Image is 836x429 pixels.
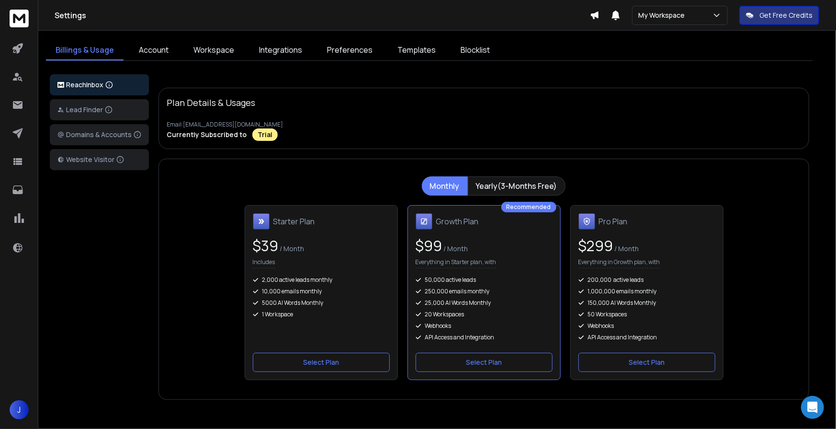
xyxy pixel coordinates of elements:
div: 5000 AI Words Monthly [253,299,390,307]
div: 10,000 emails monthly [253,288,390,295]
button: Monthly [422,176,468,196]
div: 50,000 active leads [416,276,553,284]
button: ReachInbox [50,74,149,95]
div: 1 Workspace [253,311,390,318]
div: Recommended [501,202,556,212]
p: Everything in Growth plan, with [578,258,660,268]
div: 150,000 AI Words Monthly [578,299,715,307]
h1: Settings [55,10,590,21]
div: API Access and Integration [416,334,553,341]
p: Currently Subscribed to [167,130,247,139]
a: Integrations [249,40,312,60]
div: 200,000 active leads [578,276,715,284]
span: $ 99 [416,236,442,255]
a: Billings & Usage [46,40,124,60]
a: Account [129,40,178,60]
img: Starter Plan icon [253,213,270,230]
p: Get Free Credits [759,11,813,20]
div: Webhooks [416,322,553,330]
span: / Month [442,244,468,253]
button: Domains & Accounts [50,124,149,145]
button: J [10,400,29,419]
button: Select Plan [578,353,715,372]
h1: Starter Plan [273,216,315,227]
span: / Month [279,244,305,253]
h1: Growth Plan [436,216,479,227]
p: Plan Details & Usages [167,96,255,109]
span: $ 39 [253,236,279,255]
p: My Workspace [638,11,689,20]
button: Website Visitor [50,149,149,170]
img: Pro Plan icon [578,213,595,230]
button: Select Plan [416,353,553,372]
button: Select Plan [253,353,390,372]
span: / Month [613,244,639,253]
p: Everything in Starter plan, with [416,258,497,268]
div: Webhooks [578,322,715,330]
button: Yearly(3-Months Free) [468,176,565,196]
div: Trial [252,128,278,141]
span: $ 299 [578,236,613,255]
div: 20 Workspaces [416,311,553,318]
a: Blocklist [451,40,499,60]
div: API Access and Integration [578,334,715,341]
p: Includes [253,258,275,268]
h1: Pro Plan [599,216,628,227]
a: Templates [388,40,445,60]
img: logo [57,82,64,88]
div: Open Intercom Messenger [801,396,824,419]
a: Preferences [317,40,382,60]
img: Growth Plan icon [416,213,432,230]
div: 50 Workspaces [578,311,715,318]
button: Get Free Credits [739,6,819,25]
div: 250,000 emails monthly [416,288,553,295]
p: Email: [EMAIL_ADDRESS][DOMAIN_NAME] [167,121,801,128]
button: Lead Finder [50,99,149,120]
div: 25,000 AI Words Monthly [416,299,553,307]
a: Workspace [184,40,244,60]
div: 1,000,000 emails monthly [578,288,715,295]
div: 2,000 active leads monthly [253,276,390,284]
